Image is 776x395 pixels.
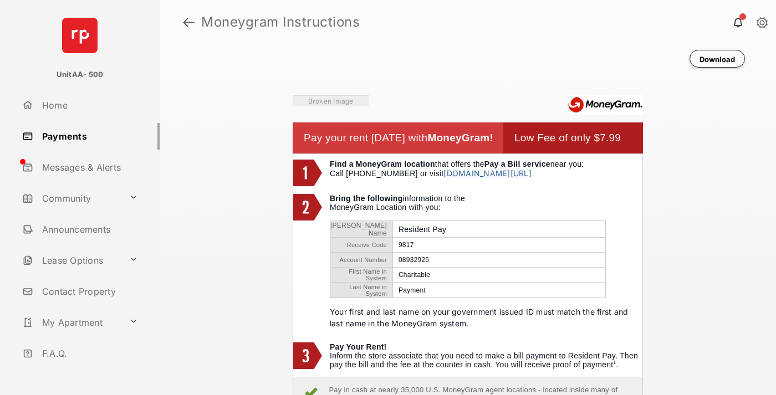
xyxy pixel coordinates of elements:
strong: Moneygram Instructions [201,16,360,29]
img: 1 [293,160,322,186]
td: Resident Pay [392,221,605,238]
a: Announcements [18,216,160,243]
td: Last Name in System [330,283,392,297]
img: Vaibhav Square [293,95,369,106]
b: MoneyGram! [427,132,493,143]
img: 3 [293,342,322,369]
sup: 1 [613,360,616,365]
button: Download [690,50,745,68]
a: Lease Options [18,247,125,274]
a: Community [18,185,125,212]
b: Pay a Bill service [484,160,550,168]
img: Moneygram [568,95,643,115]
p: Your first and last name on your government issued ID must match the first and last name in the M... [330,306,642,329]
td: Pay your rent [DATE] with [304,122,503,153]
td: that offers the near you: Call [PHONE_NUMBER] or visit [330,160,642,188]
td: 08932925 [392,253,605,268]
b: Pay Your Rent! [330,342,387,351]
a: [DOMAIN_NAME][URL] [443,168,531,178]
a: My Apartment [18,309,125,336]
td: Payment [392,283,605,297]
img: svg+xml;base64,PHN2ZyB4bWxucz0iaHR0cDovL3d3dy53My5vcmcvMjAwMC9zdmciIHdpZHRoPSI2NCIgaGVpZ2h0PSI2NC... [62,18,98,53]
td: Inform the store associate that you need to make a bill payment to Resident Pay. Then pay the bil... [330,342,642,371]
p: UnitAA- 500 [57,69,104,80]
b: Find a MoneyGram location [330,160,435,168]
a: Contact Property [18,278,160,305]
b: Bring the following [330,194,402,203]
img: 2 [293,194,322,220]
td: Account Number [330,253,392,268]
td: Receive Code [330,238,392,253]
td: First Name in System [330,268,392,283]
td: Low Fee of only $7.99 [514,122,632,153]
td: 9817 [392,238,605,253]
a: F.A.Q. [18,340,160,367]
td: [PERSON_NAME] Name [330,221,392,238]
td: Charitable [392,268,605,283]
a: Home [18,92,160,119]
td: information to the MoneyGram Location with you: [330,194,642,337]
a: Messages & Alerts [18,154,160,181]
a: Payments [18,123,160,150]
